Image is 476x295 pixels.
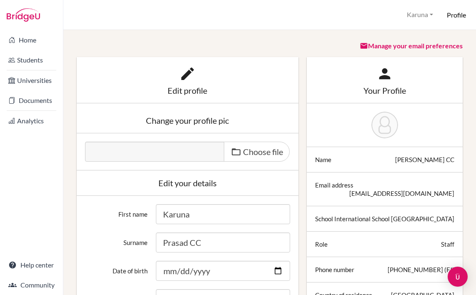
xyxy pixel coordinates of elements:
[81,204,152,218] label: First name
[85,116,290,125] div: Change your profile pic
[395,155,454,164] div: [PERSON_NAME] CC
[81,232,152,247] label: Surname
[441,240,454,248] div: Staff
[2,92,61,109] a: Documents
[2,112,61,129] a: Analytics
[315,265,354,274] div: Phone number
[315,215,333,223] div: School
[81,261,152,275] label: Date of birth
[2,257,61,273] a: Help center
[315,240,328,248] div: Role
[7,8,40,22] img: Bridge-U
[360,42,463,50] a: Manage your email preferences
[243,147,283,157] span: Choose file
[371,112,398,138] img: Karuna Prasad CC
[85,86,290,95] div: Edit profile
[334,215,454,223] div: International School [GEOGRAPHIC_DATA]
[85,179,290,187] div: Edit your details
[2,32,61,48] a: Home
[403,7,437,22] button: Karuna
[448,267,468,287] div: Open Intercom Messenger
[2,52,61,68] a: Students
[447,10,466,20] h6: Profile
[349,189,454,197] div: [EMAIL_ADDRESS][DOMAIN_NAME]
[315,181,353,189] div: Email address
[2,277,61,293] a: Community
[315,86,454,95] div: Your Profile
[2,72,61,89] a: Universities
[388,265,454,274] div: [PHONE_NUMBER] (FJ)
[315,155,331,164] div: Name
